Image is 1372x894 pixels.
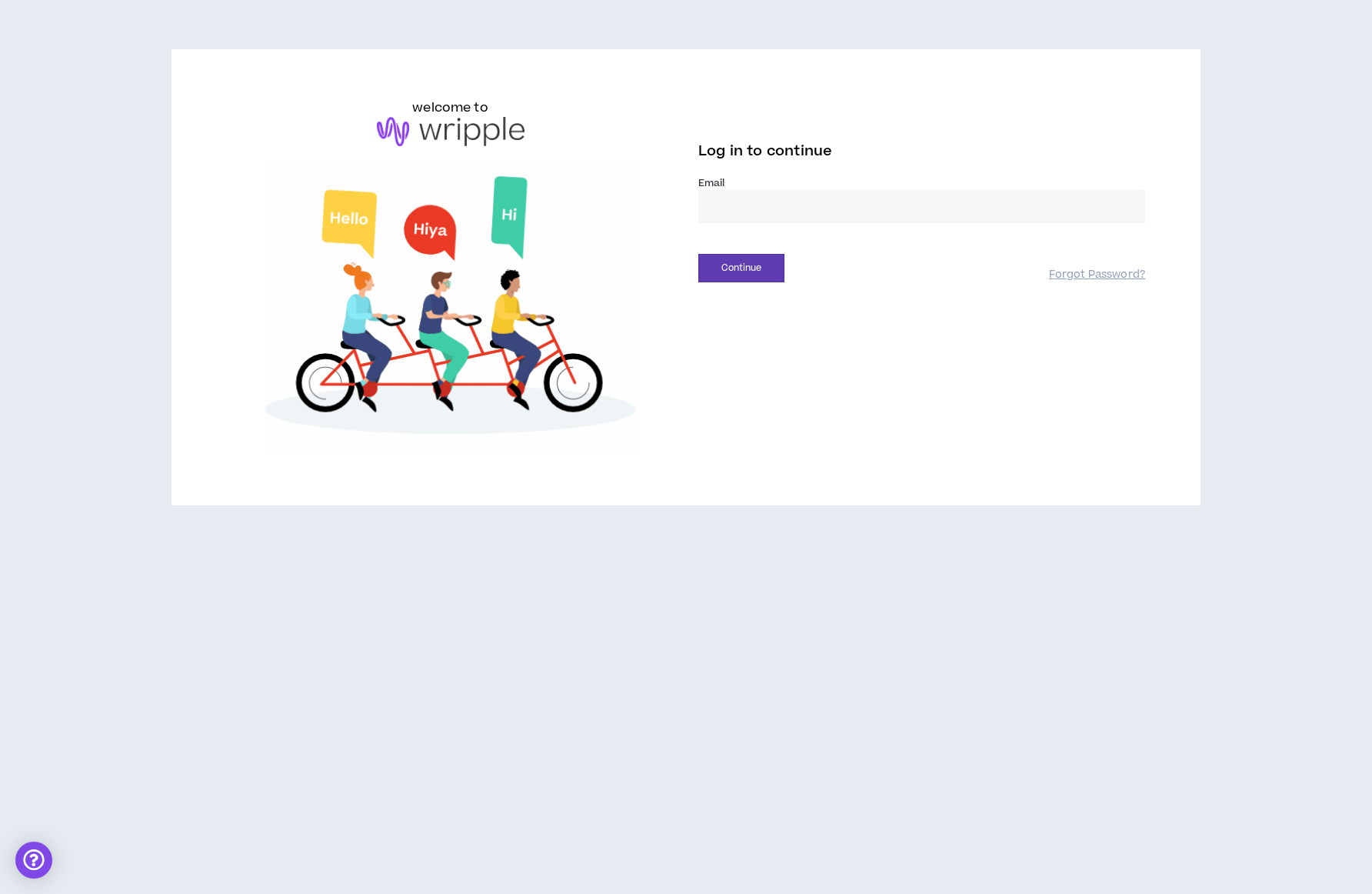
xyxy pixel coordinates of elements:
[227,162,674,457] img: Welcome to Wripple
[698,254,784,282] button: Continue
[1049,268,1145,282] a: Forgot Password?
[698,176,1145,190] label: Email
[15,842,52,879] div: Open Intercom Messenger
[412,98,488,117] h6: welcome to
[698,142,832,161] span: Log in to continue
[377,117,524,146] img: logo-brand.png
